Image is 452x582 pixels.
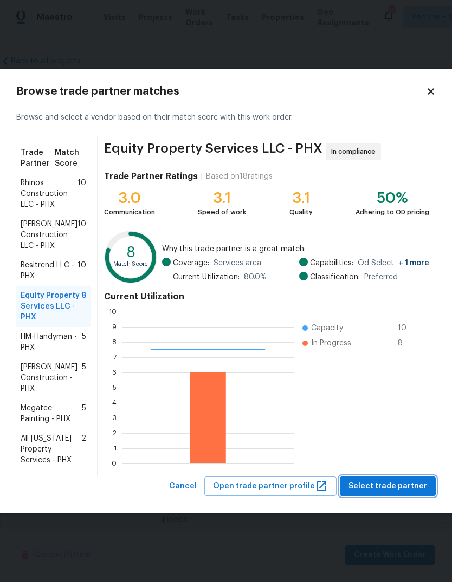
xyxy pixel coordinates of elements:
span: Why this trade partner is a great match: [162,244,429,254]
text: 3 [113,415,117,421]
span: [PERSON_NAME] Construction LLC - PHX [21,219,78,251]
span: 10 [78,260,86,282]
div: 3.1 [198,193,246,204]
text: 0 [112,460,117,467]
span: 5 [82,331,86,353]
button: Select trade partner [340,476,436,496]
span: Current Utilization: [173,272,240,283]
span: 10 [398,323,415,333]
span: Od Select [358,258,429,269]
span: 80.0 % [244,272,267,283]
div: Quality [289,207,313,218]
span: 8 [81,290,86,323]
span: Open trade partner profile [213,480,328,493]
span: Coverage: [173,258,209,269]
h4: Current Utilization [104,291,429,302]
text: 4 [112,400,117,406]
div: | [198,171,206,182]
span: Equity Property Services LLC - PHX [104,143,322,160]
div: Adhering to OD pricing [356,207,429,218]
text: 1 [114,445,117,452]
span: 5 [82,403,86,424]
text: 2 [113,430,117,436]
span: 5 [82,362,86,394]
h4: Trade Partner Ratings [104,171,198,182]
text: 8 [112,339,117,345]
text: Match Score [113,261,148,267]
span: All [US_STATE] Property Services - PHX [21,433,81,466]
text: 5 [113,384,117,391]
div: 3.1 [289,193,313,204]
span: Megatec Painting - PHX [21,403,82,424]
span: Rhinos Construction LLC - PHX [21,178,78,210]
span: Capacity [311,323,343,333]
span: Preferred [364,272,398,283]
span: Trade Partner [21,147,55,169]
span: + 1 more [398,259,429,267]
div: Based on 18 ratings [206,171,273,182]
span: Resitrend LLC - PHX [21,260,78,282]
div: Browse and select a vendor based on their match score with this work order. [16,99,436,136]
span: 10 [78,178,86,210]
span: HM-Handyman - PHX [21,331,82,353]
text: 8 [126,245,135,260]
div: Communication [104,207,155,218]
span: [PERSON_NAME] Construction - PHX [21,362,82,394]
h2: Browse trade partner matches [16,86,426,97]
span: Equity Property Services LLC - PHX [21,290,81,323]
div: Speed of work [198,207,246,218]
text: 7 [113,354,117,361]
text: 9 [112,324,117,330]
span: Select trade partner [348,480,427,493]
span: 8 [398,338,415,349]
div: 3.0 [104,193,155,204]
span: Cancel [169,480,197,493]
span: Services area [214,258,261,269]
span: Capabilities: [310,258,353,269]
text: 6 [112,369,117,376]
span: Classification: [310,272,360,283]
span: 10 [78,219,86,251]
text: 10 [109,309,117,315]
span: In compliance [331,146,380,157]
div: 50% [356,193,429,204]
span: Match Score [55,147,86,169]
span: 2 [81,433,86,466]
button: Open trade partner profile [204,476,337,496]
button: Cancel [165,476,201,496]
span: In Progress [311,338,351,349]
